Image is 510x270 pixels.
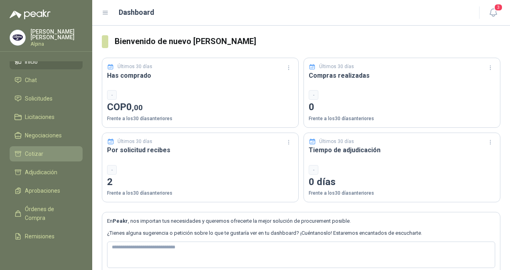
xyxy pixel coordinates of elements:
[107,175,293,190] p: 2
[25,94,53,103] span: Solicitudes
[309,90,318,100] div: -
[309,115,495,123] p: Frente a los 30 días anteriores
[309,189,495,197] p: Frente a los 30 días anteriores
[10,10,51,19] img: Logo peakr
[107,71,293,81] h3: Has comprado
[25,76,37,85] span: Chat
[10,73,83,88] a: Chat
[25,205,75,222] span: Órdenes de Compra
[10,30,25,45] img: Company Logo
[119,7,154,18] h1: Dashboard
[113,218,128,224] b: Peakr
[107,145,293,155] h3: Por solicitud recibes
[309,165,318,175] div: -
[25,186,60,195] span: Aprobaciones
[107,229,495,237] p: ¿Tienes alguna sugerencia o petición sobre lo que te gustaría ver en tu dashboard? ¡Cuéntanoslo! ...
[494,4,503,11] span: 3
[25,168,57,177] span: Adjudicación
[117,138,152,145] p: Últimos 30 días
[309,71,495,81] h3: Compras realizadas
[10,109,83,125] a: Licitaciones
[126,101,143,113] span: 0
[10,165,83,180] a: Adjudicación
[10,91,83,106] a: Solicitudes
[25,113,55,121] span: Licitaciones
[10,146,83,161] a: Cotizar
[25,232,55,241] span: Remisiones
[107,217,495,225] p: En , nos importan tus necesidades y queremos ofrecerte la mejor solución de procurement posible.
[30,29,83,40] p: [PERSON_NAME] [PERSON_NAME]
[486,6,500,20] button: 3
[10,54,83,69] a: Inicio
[319,138,354,145] p: Últimos 30 días
[10,201,83,226] a: Órdenes de Compra
[10,247,83,262] a: Configuración
[107,90,117,100] div: -
[25,250,60,259] span: Configuración
[25,57,38,66] span: Inicio
[309,175,495,190] p: 0 días
[117,63,152,71] p: Últimos 30 días
[132,103,143,112] span: ,00
[25,131,62,140] span: Negociaciones
[115,35,501,48] h3: Bienvenido de nuevo [PERSON_NAME]
[107,189,293,197] p: Frente a los 30 días anteriores
[319,63,354,71] p: Últimos 30 días
[10,128,83,143] a: Negociaciones
[107,115,293,123] p: Frente a los 30 días anteriores
[309,145,495,155] h3: Tiempo de adjudicación
[10,229,83,244] a: Remisiones
[25,149,43,158] span: Cotizar
[10,183,83,198] a: Aprobaciones
[30,42,83,46] p: Alpina
[309,100,495,115] p: 0
[107,100,293,115] p: COP
[107,165,117,175] div: -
